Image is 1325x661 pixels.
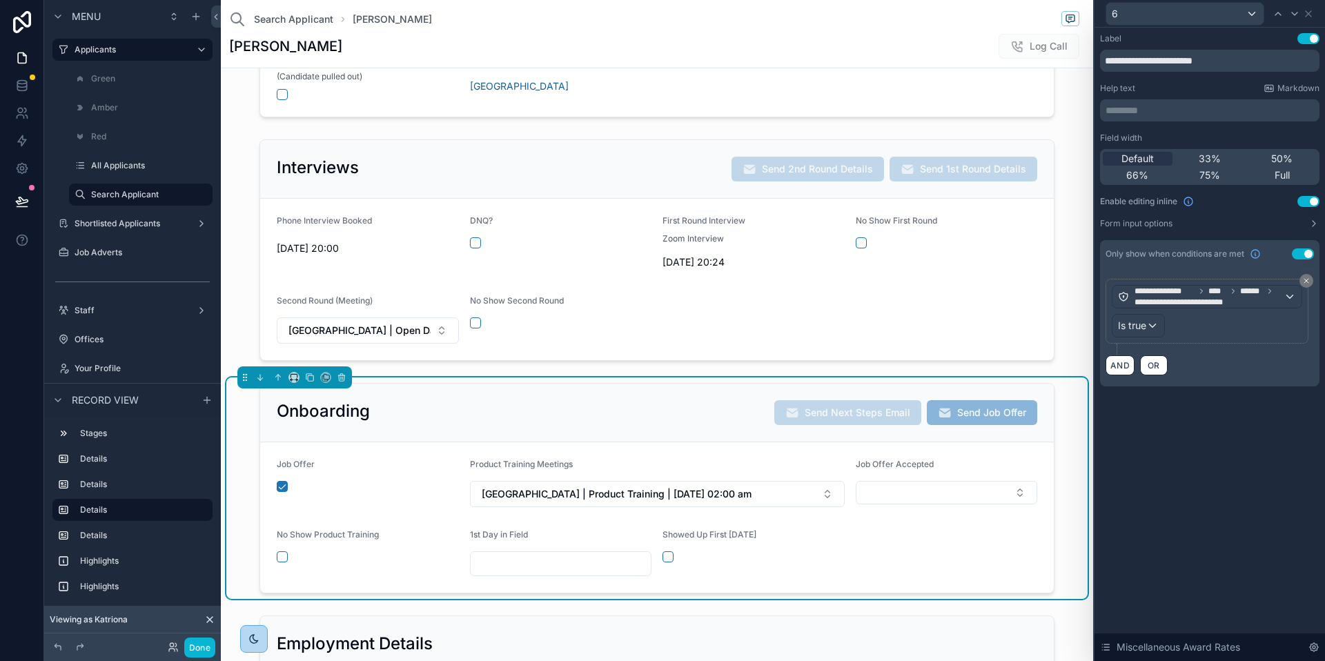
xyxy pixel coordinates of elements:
a: Staff [52,299,213,322]
button: Select Button [856,481,1038,504]
span: [GEOGRAPHIC_DATA] | Product Training | [DATE] 02:00 am [482,487,752,501]
label: Amber [91,102,210,113]
span: Full [1275,168,1290,182]
a: [PERSON_NAME] [353,12,432,26]
label: Shortlisted Applicants [75,218,190,229]
button: OR [1140,355,1168,375]
span: Menu [72,10,101,23]
a: Your Profile [52,357,213,379]
a: All Applicants [69,155,213,177]
button: Select Button [470,481,845,507]
button: Done [184,638,215,658]
label: Highlights [80,581,207,592]
span: Only show when conditions are met [1106,248,1244,259]
label: Stages [80,428,207,439]
span: Job Offer Accepted [856,459,934,469]
span: Search Applicant [254,12,333,26]
span: Enable editing inline [1100,196,1177,207]
a: Offices [52,328,213,351]
label: Help text [1100,83,1135,94]
span: Is true [1118,319,1146,333]
span: 75% [1199,168,1220,182]
button: Is true [1112,314,1165,337]
label: Details [80,479,207,490]
label: Job Adverts [75,247,210,258]
div: Label [1100,33,1121,44]
span: 50% [1271,152,1293,166]
span: Viewing as Katriona [50,614,128,625]
h2: Onboarding [277,400,370,422]
a: Applicants [52,39,213,61]
a: Red [69,126,213,148]
span: 66% [1126,168,1148,182]
label: Applicants [75,44,185,55]
a: Job Adverts [52,241,213,264]
a: Amber [69,97,213,119]
div: scrollable content [44,416,221,611]
label: Search Applicant [91,189,204,200]
label: Offices [75,334,210,345]
span: 33% [1199,152,1221,166]
label: Red [91,131,210,142]
label: Form input options [1100,218,1172,229]
h1: [PERSON_NAME] [229,37,342,56]
span: 6 [1112,7,1118,21]
span: Showed Up First [DATE] [662,529,756,540]
label: Green [91,73,210,84]
span: No Show Product Training [277,529,379,540]
span: Markdown [1277,83,1319,94]
label: Your Profile [75,363,210,374]
label: Details [80,530,207,541]
button: 6 [1106,2,1264,26]
label: Field width [1100,132,1142,144]
label: Details [80,504,202,515]
label: Staff [75,305,190,316]
a: Markdown [1264,83,1319,94]
label: Highlights [80,555,207,566]
span: OR [1145,360,1163,371]
label: Details [80,453,207,464]
a: Shortlisted Applicants [52,213,213,235]
div: scrollable content [1100,99,1319,121]
button: AND [1106,355,1135,375]
span: Record view [72,393,139,407]
span: Default [1121,152,1154,166]
a: Search Applicant [229,11,333,28]
a: Green [69,68,213,90]
label: All Applicants [91,160,210,171]
button: Form input options [1100,218,1319,229]
a: Search Applicant [69,184,213,206]
span: Miscellaneous Award Rates [1117,640,1240,654]
span: Job Offer [277,459,315,469]
span: 1st Day in Field [470,529,528,540]
span: Product Training Meetings [470,459,573,469]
